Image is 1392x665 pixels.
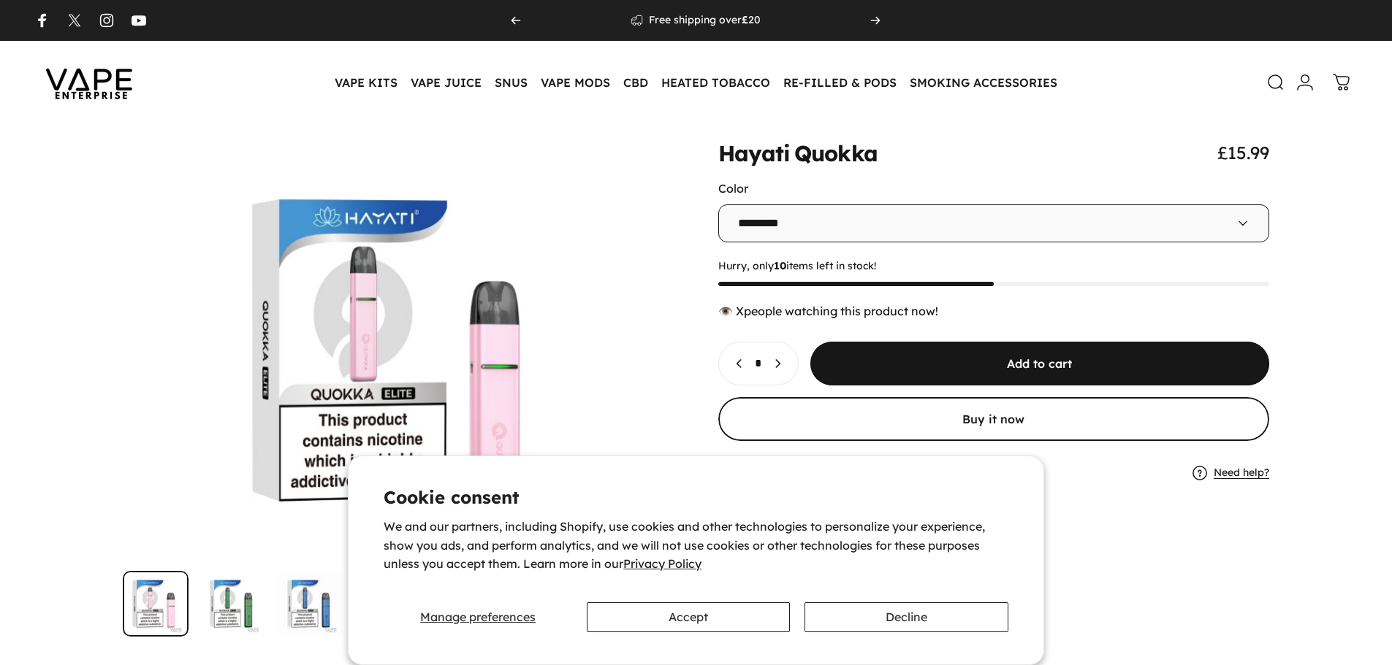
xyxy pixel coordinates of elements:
[810,342,1270,385] button: Add to cart
[123,142,674,559] button: Open media 1 in modal
[123,142,674,637] media-gallery: Gallery Viewer
[649,14,761,27] p: Free shipping over 20
[200,571,266,637] button: Go to item
[623,556,701,571] a: Privacy Policy
[764,342,798,385] button: Increase quantity for Hayati Quokka Elite Pod kit
[794,142,878,164] animate-element: Quokka
[123,571,189,637] img: Hayati Quokka Elite Pod kit
[488,67,534,98] summary: SNUS
[903,67,1064,98] summary: SMOKING ACCESSORIES
[805,602,1008,632] button: Decline
[123,571,189,637] button: Go to item
[278,571,343,637] button: Go to item
[718,304,1270,318] div: 👁️ people watching this product now!
[587,602,790,632] button: Accept
[617,67,655,98] summary: CBD
[719,342,753,385] button: Decrease quantity for Hayati Quokka Elite Pod kit
[23,48,155,117] img: Vape Enterprise
[718,260,1270,273] span: Hurry, only items left in stock!
[534,67,617,98] summary: VAPE MODS
[384,488,1008,506] h2: Cookie consent
[404,67,488,98] summary: VAPE JUICE
[1326,66,1358,99] a: 0 items
[420,610,536,624] span: Manage preferences
[328,67,404,98] summary: VAPE KITS
[718,181,748,196] label: Color
[278,571,343,637] img: Hayati Quokka Elite Pod kit
[655,67,777,98] summary: HEATED TOBACCO
[718,397,1270,441] button: Buy it now
[1217,142,1269,164] span: £15.99
[328,67,1064,98] nav: Primary
[777,67,903,98] summary: RE-FILLED & PODS
[200,571,266,637] img: Hayati Quokka Elite Pod kit
[774,259,786,272] strong: 10
[1214,466,1269,480] a: Need help?
[742,13,748,26] strong: £
[718,142,791,164] animate-element: Hayati
[384,518,1008,574] p: We and our partners, including Shopify, use cookies and other technologies to personalize your ex...
[384,602,572,632] button: Manage preferences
